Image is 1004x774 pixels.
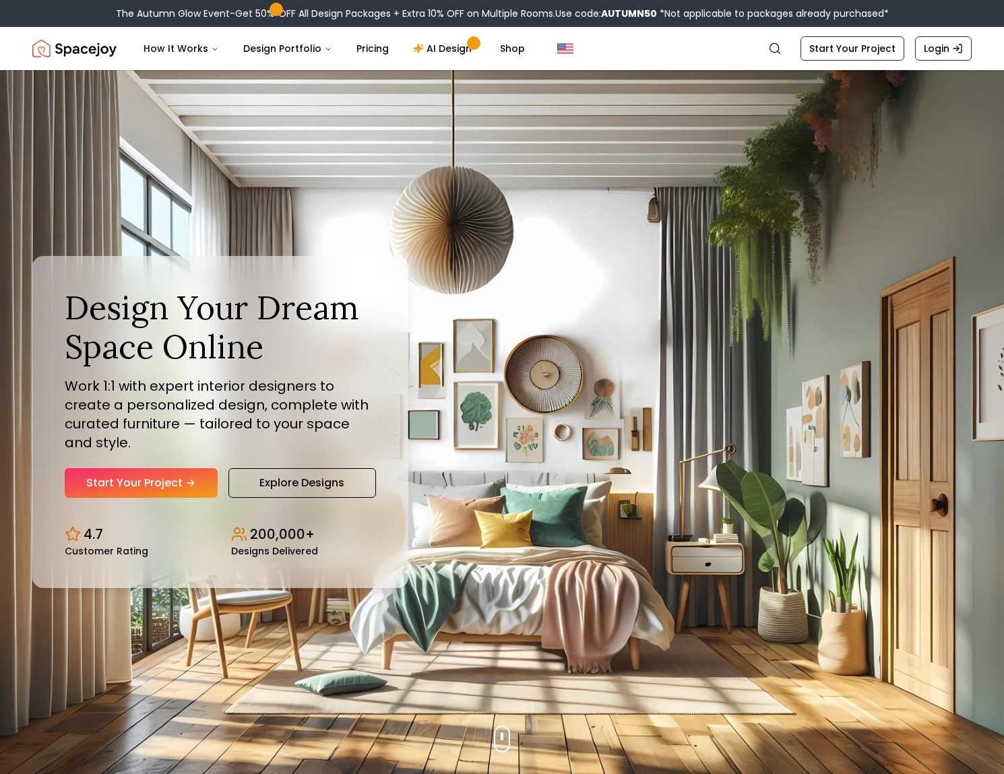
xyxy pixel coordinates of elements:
[228,468,376,498] a: Explore Designs
[232,35,343,62] button: Design Portfolio
[801,36,904,61] a: Start Your Project
[346,35,400,62] a: Pricing
[32,35,117,62] img: Spacejoy Logo
[65,468,218,498] a: Start Your Project
[133,35,230,62] button: How It Works
[116,7,889,20] div: The Autumn Glow Event-Get 50% OFF All Design Packages + Extra 10% OFF on Multiple Rooms.
[557,40,573,57] img: United States
[65,546,148,556] small: Customer Rating
[555,7,657,20] span: Use code:
[231,546,318,556] small: Designs Delivered
[601,7,657,20] b: AUTUMN50
[250,525,315,544] p: 200,000+
[32,27,972,70] nav: Global
[65,377,376,452] p: Work 1:1 with expert interior designers to create a personalized design, complete with curated fu...
[402,35,487,62] a: AI Design
[65,514,376,556] div: Design stats
[657,7,889,20] span: *Not applicable to packages already purchased*
[915,36,972,61] a: Login
[133,35,536,62] nav: Main
[32,35,117,62] a: Spacejoy
[84,525,103,544] p: 4.7
[65,288,376,366] h1: Design Your Dream Space Online
[489,35,536,62] a: Shop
